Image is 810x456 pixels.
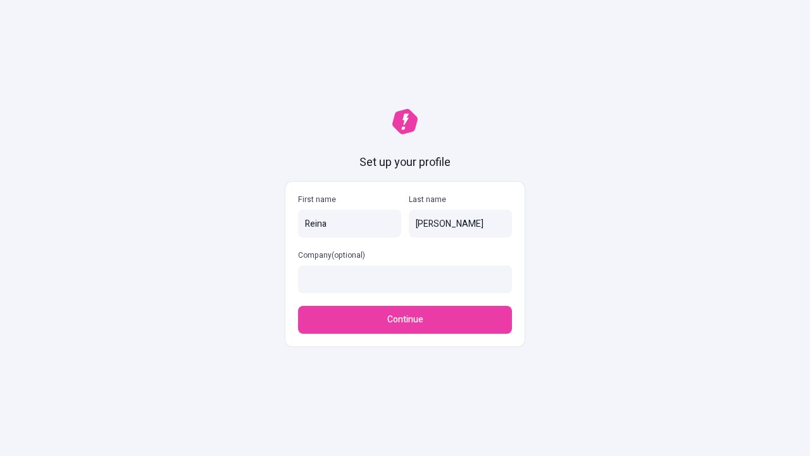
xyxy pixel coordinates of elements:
[298,210,401,237] input: First name
[298,306,512,334] button: Continue
[409,210,512,237] input: Last name
[409,194,512,205] p: Last name
[332,250,365,261] span: (optional)
[298,194,401,205] p: First name
[298,265,512,293] input: Company(optional)
[359,155,451,171] h1: Set up your profile
[298,250,512,260] p: Company
[387,313,423,327] span: Continue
